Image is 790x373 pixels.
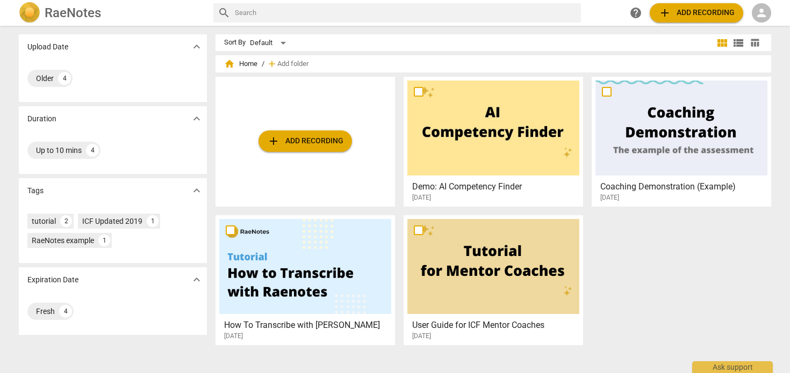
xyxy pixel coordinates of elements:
[730,35,746,51] button: List view
[19,2,205,24] a: LogoRaeNotes
[714,35,730,51] button: Tile view
[27,41,68,53] p: Upload Date
[59,305,72,318] div: 4
[412,332,431,341] span: [DATE]
[224,332,243,341] span: [DATE]
[82,216,142,226] div: ICF Updated 2019
[190,184,203,197] span: expand_more
[600,193,619,202] span: [DATE]
[58,72,71,85] div: 4
[235,4,577,21] input: Search
[407,219,579,340] a: User Guide for ICF Mentor Coaches[DATE]
[755,6,768,19] span: person
[658,6,671,19] span: add
[32,216,56,226] div: tutorial
[267,135,343,148] span: Add recording
[262,60,264,68] span: /
[224,58,257,69] span: Home
[412,319,580,332] h3: User Guide for ICF Mentor Coaches
[19,2,40,24] img: Logo
[412,193,431,202] span: [DATE]
[600,180,769,193] h3: Coaching Demonstration (Example)
[189,39,205,55] button: Show more
[650,3,743,23] button: Upload
[746,35,763,51] button: Table view
[36,145,82,156] div: Up to 10 mins
[412,180,580,193] h3: Demo: AI Competency Finder
[189,111,205,127] button: Show more
[190,273,203,286] span: expand_more
[45,5,101,20] h2: RaeNotes
[189,182,205,199] button: Show more
[277,60,308,68] span: Add folder
[267,58,277,69] span: add
[190,40,203,53] span: expand_more
[267,135,280,148] span: add
[626,3,645,23] a: Help
[27,113,56,125] p: Duration
[732,36,745,49] span: view_list
[36,73,54,84] div: Older
[224,39,246,47] div: Sort By
[32,235,94,246] div: RaeNotes example
[224,319,392,332] h3: How To Transcribe with RaeNotes
[147,215,159,227] div: 1
[190,112,203,125] span: expand_more
[595,81,767,202] a: Coaching Demonstration (Example)[DATE]
[407,81,579,202] a: Demo: AI Competency Finder[DATE]
[218,6,231,19] span: search
[27,185,44,196] p: Tags
[629,6,642,19] span: help
[716,36,729,49] span: view_module
[658,6,735,19] span: Add recording
[36,306,55,317] div: Fresh
[98,235,110,246] div: 1
[219,219,391,340] a: How To Transcribe with [PERSON_NAME][DATE]
[258,130,352,152] button: Upload
[750,38,760,48] span: table_chart
[224,58,235,69] span: home
[692,361,773,373] div: Ask support
[189,272,205,288] button: Show more
[60,215,72,227] div: 2
[250,34,290,52] div: Default
[27,274,78,286] p: Expiration Date
[86,144,99,157] div: 4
